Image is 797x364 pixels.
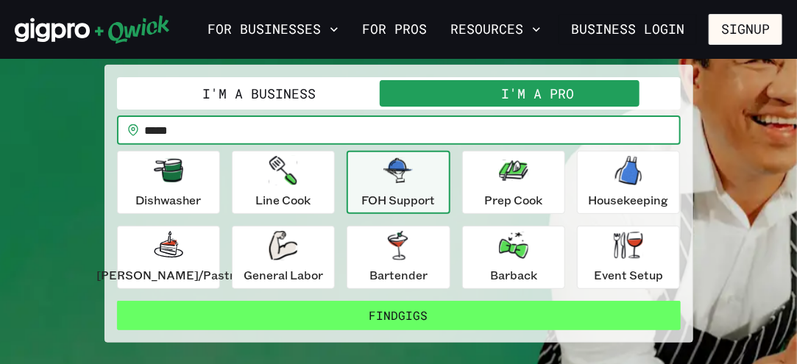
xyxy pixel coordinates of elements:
button: [PERSON_NAME]/Pastry [117,226,220,289]
p: Event Setup [594,266,663,284]
button: Bartender [347,226,450,289]
p: Prep Cook [484,191,542,209]
button: FindGigs [117,301,681,330]
p: General Labor [244,266,323,284]
button: Prep Cook [462,151,565,214]
p: Housekeeping [589,191,669,209]
button: General Labor [232,226,335,289]
p: Bartender [369,266,428,284]
button: For Businesses [202,17,344,42]
p: Line Cook [256,191,311,209]
button: Resources [444,17,547,42]
button: FOH Support [347,151,450,214]
button: Dishwasher [117,151,220,214]
p: Dishwasher [135,191,201,209]
button: I'm a Pro [399,80,678,107]
button: Line Cook [232,151,335,214]
button: I'm a Business [120,80,399,107]
button: Barback [462,226,565,289]
button: Housekeeping [577,151,680,214]
p: [PERSON_NAME]/Pastry [96,266,241,284]
button: Event Setup [577,226,680,289]
p: FOH Support [361,191,435,209]
button: Signup [709,14,782,45]
a: For Pros [356,17,433,42]
p: Barback [490,266,537,284]
a: Business Login [559,14,697,45]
